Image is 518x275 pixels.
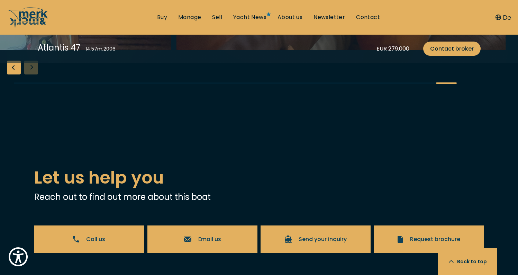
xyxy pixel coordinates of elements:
span: Call us [86,235,105,243]
a: Buy [157,14,167,21]
div: EUR 279.000 [376,44,409,53]
a: About us [278,14,302,21]
a: Send your inquiry [261,225,371,253]
a: Call us [34,225,145,253]
a: Contact [356,14,380,21]
a: Email us [147,225,258,253]
span: Email us [198,235,221,243]
span: Send your inquiry [299,235,347,243]
p: Reach out to find out more about this boat [34,191,484,203]
a: Newsletter [313,14,345,21]
span: Contact broker [430,44,474,53]
a: Yacht News [233,14,266,21]
a: Manage [178,14,201,21]
div: 14.57 m , 2006 [85,45,116,53]
a: / [7,22,48,30]
button: De [496,13,511,22]
div: Atlantis 47 [38,42,80,54]
h2: Let us help you [34,165,484,191]
a: Request brochure [374,225,484,253]
span: Request brochure [410,235,460,243]
button: Show Accessibility Preferences [7,246,29,268]
a: Contact broker [423,42,481,56]
button: Back to top [438,248,497,275]
a: Sell [212,14,222,21]
div: Previous slide [7,61,21,74]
